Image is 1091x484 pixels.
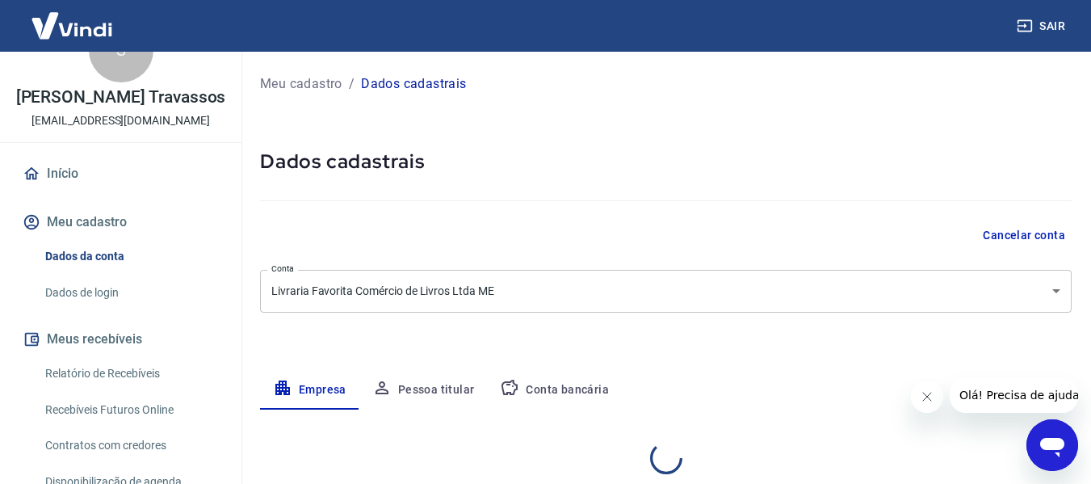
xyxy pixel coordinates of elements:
[39,276,222,309] a: Dados de login
[39,240,222,273] a: Dados da conta
[19,156,222,191] a: Início
[19,1,124,50] img: Vindi
[260,270,1072,313] div: Livraria Favorita Comércio de Livros Ltda ME
[359,371,488,410] button: Pessoa titular
[260,371,359,410] button: Empresa
[39,429,222,462] a: Contratos com credores
[911,381,943,413] iframe: Fechar mensagem
[39,357,222,390] a: Relatório de Recebíveis
[31,112,210,129] p: [EMAIL_ADDRESS][DOMAIN_NAME]
[976,221,1072,250] button: Cancelar conta
[1026,419,1078,471] iframe: Botão para abrir a janela de mensagens
[260,149,1072,175] h5: Dados cadastrais
[16,89,226,106] p: [PERSON_NAME] Travassos
[1013,11,1072,41] button: Sair
[487,371,622,410] button: Conta bancária
[10,11,136,24] span: Olá! Precisa de ajuda?
[260,74,342,94] a: Meu cadastro
[19,204,222,240] button: Meu cadastro
[950,377,1078,413] iframe: Mensagem da empresa
[361,74,466,94] p: Dados cadastrais
[349,74,355,94] p: /
[39,394,222,427] a: Recebíveis Futuros Online
[271,263,294,275] label: Conta
[19,322,222,357] button: Meus recebíveis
